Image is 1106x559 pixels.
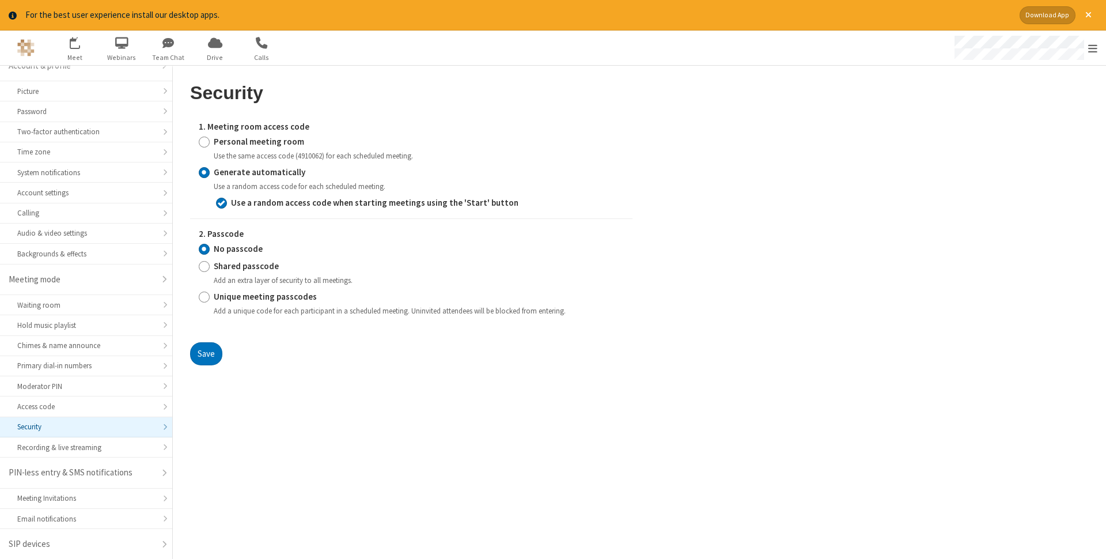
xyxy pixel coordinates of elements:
[194,52,237,63] span: Drive
[17,493,155,504] div: Meeting Invitations
[9,466,155,479] div: PIN-less entry & SMS notifications
[17,228,155,239] div: Audio & video settings
[9,273,155,286] div: Meeting mode
[4,31,47,65] button: Logo
[214,243,263,254] strong: No passcode
[25,9,1011,22] div: For the best user experience install our desktop apps.
[17,421,155,432] div: Security
[214,150,624,161] div: Use the same access code (4910062) for each scheduled meeting.
[231,197,518,208] strong: Use a random access code when starting meetings using the 'Start' button
[17,360,155,371] div: Primary dial-in numbers
[17,381,155,392] div: Moderator PIN
[1020,6,1075,24] button: Download App
[17,340,155,351] div: Chimes & name announce
[214,305,624,316] div: Add a unique code for each participant in a scheduled meeting. Uninvited attendees will be blocke...
[9,59,155,73] div: Account & profile
[17,106,155,117] div: Password
[9,538,155,551] div: SIP devices
[17,86,155,97] div: Picture
[17,513,155,524] div: Email notifications
[17,187,155,198] div: Account settings
[17,167,155,178] div: System notifications
[190,83,632,103] h2: Security
[17,300,155,311] div: Waiting room
[199,120,624,134] label: 1. Meeting room access code
[199,228,624,241] label: 2. Passcode
[54,52,97,63] span: Meet
[240,52,283,63] span: Calls
[76,37,86,46] div: 13
[214,260,279,271] strong: Shared passcode
[214,291,317,302] strong: Unique meeting passcodes
[214,275,624,286] div: Add an extra layer of security to all meetings.
[17,401,155,412] div: Access code
[147,52,190,63] span: Team Chat
[100,52,143,63] span: Webinars
[190,342,222,365] button: Save
[944,31,1106,65] div: Open menu
[17,248,155,259] div: Backgrounds & effects
[214,136,304,147] strong: Personal meeting room
[17,320,155,331] div: Hold music playlist
[17,146,155,157] div: Time zone
[17,207,155,218] div: Calling
[17,126,155,137] div: Two-factor authentication
[1080,6,1097,24] button: Close alert
[214,181,624,192] div: Use a random access code for each scheduled meeting.
[214,167,305,177] strong: Generate automatically
[17,39,35,56] img: QA Selenium DO NOT DELETE OR CHANGE
[17,442,155,453] div: Recording & live streaming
